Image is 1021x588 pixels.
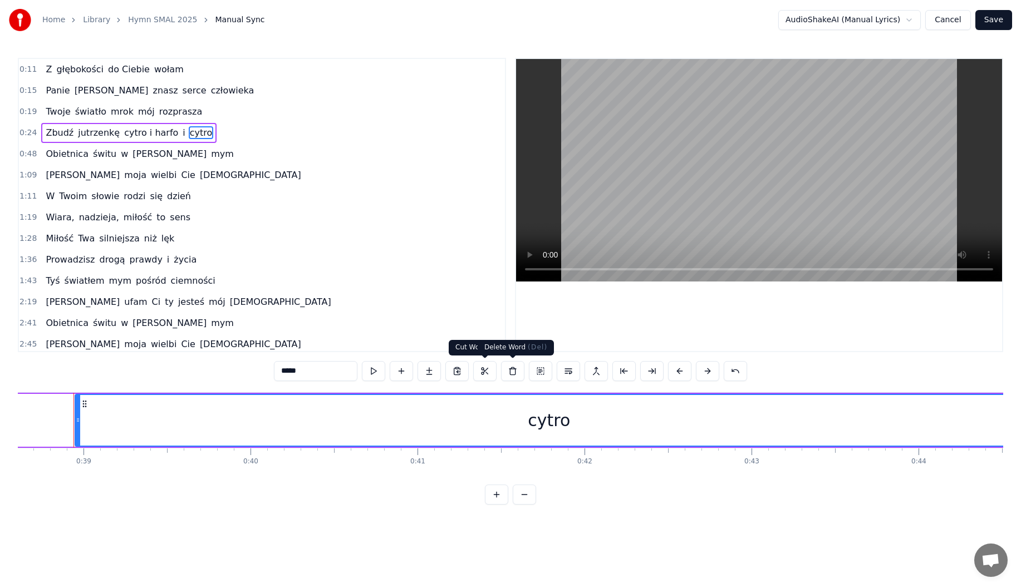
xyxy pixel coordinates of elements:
span: wielbi [150,169,178,181]
span: drogą [98,253,126,266]
button: Cancel [925,10,970,30]
span: [PERSON_NAME] [45,338,121,350]
span: wielbi [150,338,178,350]
span: światło [74,105,107,118]
span: 1:36 [19,254,37,265]
span: się [149,190,164,202]
span: niż [143,232,158,245]
span: Miłość [45,232,75,245]
span: 1:28 [19,233,37,244]
span: 0:19 [19,106,37,117]
span: Zbudź [45,126,75,139]
span: 1:19 [19,212,37,223]
div: Delete Word [478,340,554,355]
span: Twoje [45,105,71,118]
span: Tyś [45,274,61,287]
span: to [155,211,166,224]
div: 0:40 [243,457,258,466]
span: 0:15 [19,85,37,96]
span: Wiara, [45,211,75,224]
span: w [120,317,129,329]
span: [DEMOGRAPHIC_DATA] [199,338,302,350]
span: Cie [180,338,196,350]
div: 0:39 [76,457,91,466]
span: sens [169,211,192,224]
span: mój [137,105,156,118]
span: światłem [63,274,106,287]
span: moja [123,169,148,181]
span: mym [210,147,235,160]
img: youka [9,9,31,31]
span: ufam [123,295,148,308]
span: silniejsza [98,232,141,245]
span: mrok [110,105,135,118]
span: mój [208,295,227,308]
span: Ci [151,295,162,308]
span: do Ciebie [107,63,151,76]
span: 0:11 [19,64,37,75]
span: Twa [77,232,96,245]
span: 1:43 [19,275,37,286]
span: 2:45 [19,339,37,350]
span: [PERSON_NAME] [131,147,208,160]
span: jutrzenkę [77,126,121,139]
span: rodzi [122,190,146,202]
a: Open chat [974,543,1008,577]
span: jesteś [177,295,205,308]
span: ( Del ) [528,343,547,351]
span: Obietnica [45,147,90,160]
span: [PERSON_NAME] [131,317,208,329]
span: Prowadzisz [45,253,96,266]
span: miłość [122,211,154,224]
span: pośród [135,274,167,287]
span: świtu [92,317,117,329]
a: Hymn SMAL 2025 [128,14,197,26]
span: mym [107,274,132,287]
a: Library [83,14,110,26]
span: 2:41 [19,318,37,329]
div: 0:43 [744,457,759,466]
span: Cie [180,169,196,181]
div: 0:44 [911,457,926,466]
span: nadzieja, [78,211,120,224]
span: Panie [45,84,71,97]
span: Obietnica [45,317,90,329]
span: 0:48 [19,149,37,160]
span: rozprasza [158,105,204,118]
span: W [45,190,56,202]
span: [PERSON_NAME] [45,169,121,181]
div: Cut Word [449,340,528,355]
span: cytro [189,126,214,139]
span: Twoim [58,190,88,202]
button: Save [975,10,1012,30]
span: człowieka [210,84,256,97]
span: Z [45,63,53,76]
span: [PERSON_NAME] [73,84,150,97]
a: Home [42,14,65,26]
span: i [166,253,170,266]
span: znasz [152,84,179,97]
span: życia [173,253,198,266]
span: serce [181,84,208,97]
span: wołam [153,63,185,76]
span: w [120,147,129,160]
span: 1:11 [19,191,37,202]
span: głębokości [55,63,105,76]
span: słowie [90,190,120,202]
span: 1:09 [19,170,37,181]
span: 0:24 [19,127,37,139]
span: prawdy [129,253,164,266]
div: cytro [528,408,570,433]
span: i [181,126,186,139]
span: 2:19 [19,297,37,308]
span: ciemności [170,274,217,287]
span: ty [164,295,175,308]
span: cytro i harfo [123,126,179,139]
span: lęk [160,232,176,245]
span: mym [210,317,235,329]
span: moja [123,338,148,350]
div: 0:42 [577,457,592,466]
div: 0:41 [410,457,425,466]
span: dzień [166,190,192,202]
nav: breadcrumb [42,14,265,26]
